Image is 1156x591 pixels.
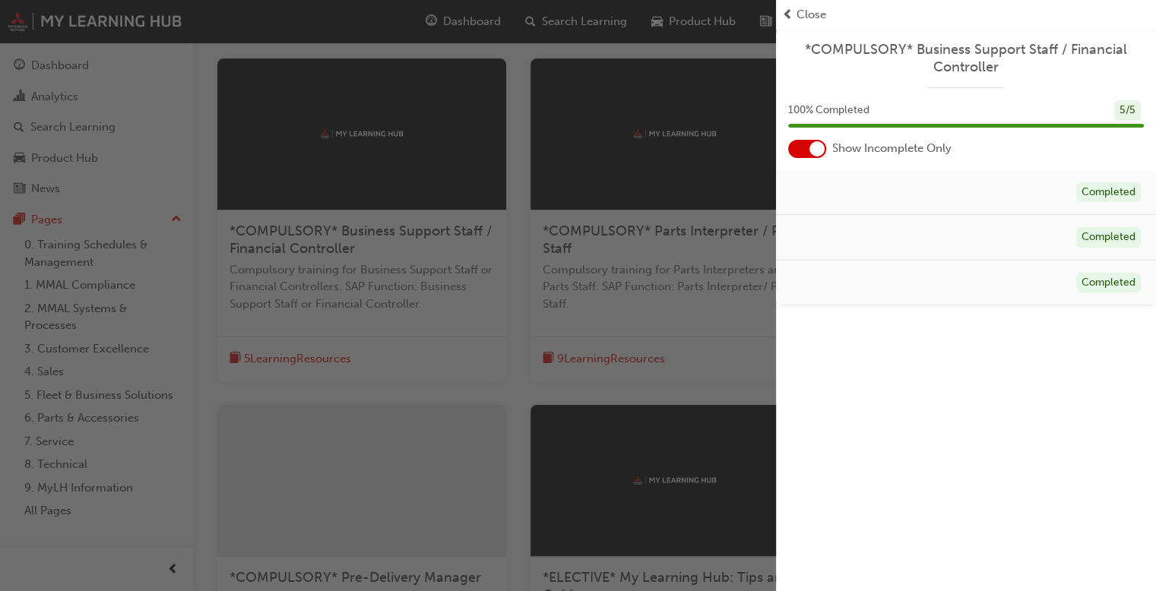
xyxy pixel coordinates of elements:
[797,6,826,24] span: Close
[1076,227,1141,248] div: Completed
[1076,273,1141,293] div: Completed
[832,140,952,157] span: Show Incomplete Only
[782,6,1150,24] button: prev-iconClose
[788,41,1144,75] a: *COMPULSORY* Business Support Staff / Financial Controller
[782,6,793,24] span: prev-icon
[788,102,869,119] span: 100 % Completed
[1114,100,1141,121] div: 5 / 5
[1076,182,1141,203] div: Completed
